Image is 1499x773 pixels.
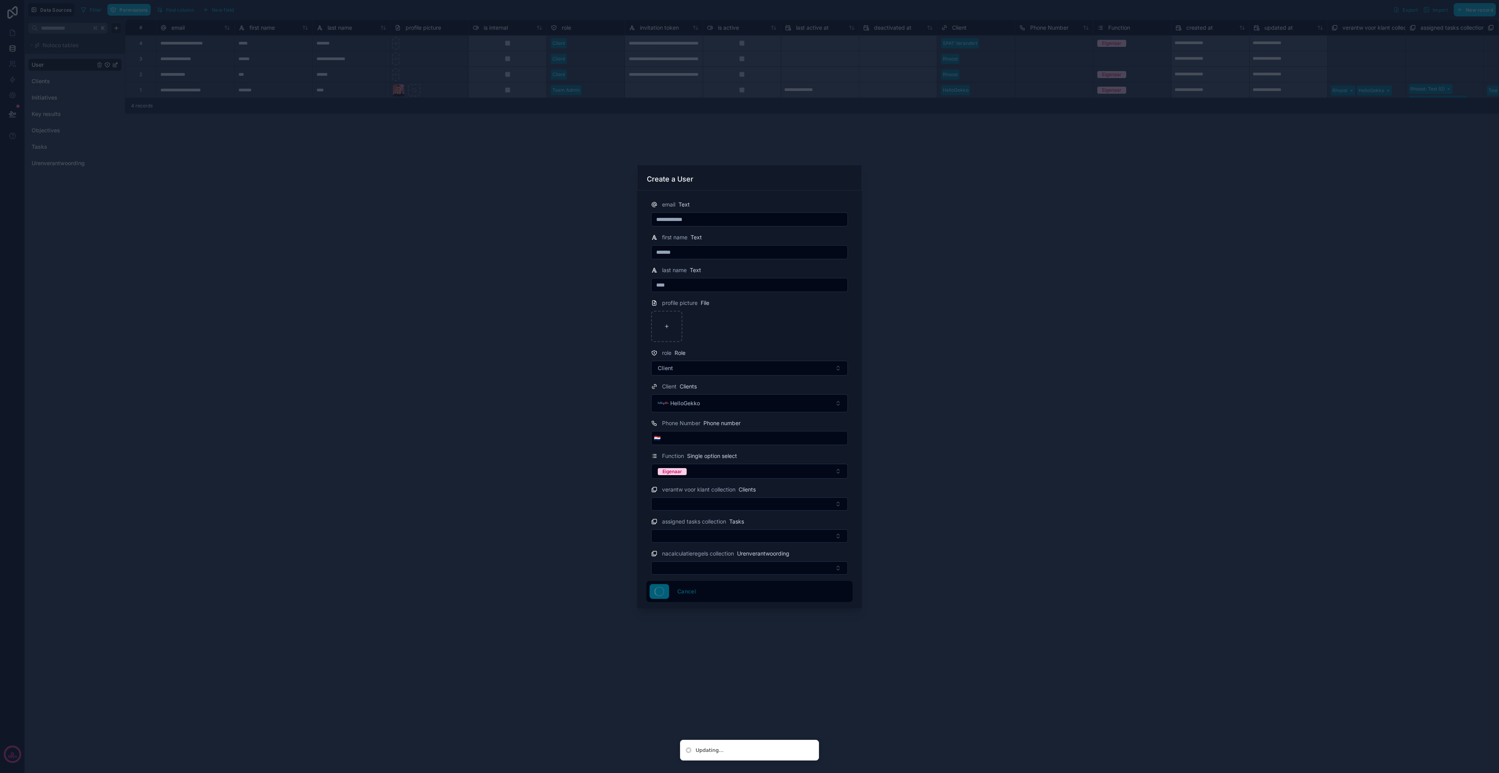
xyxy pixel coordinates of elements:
button: Select Button [651,561,848,575]
span: Function [662,452,684,460]
button: Select Button [651,361,848,376]
span: 🇳🇱 [654,434,660,442]
span: role [662,349,671,357]
button: Select Button [651,497,848,511]
span: Tasks [729,518,744,525]
span: Role [675,349,685,357]
span: Client [658,364,673,372]
span: Phone Number [662,419,700,427]
span: HelloGekko [670,399,700,407]
div: Eigenaar [662,468,682,475]
span: Text [691,233,702,241]
span: Client [662,383,677,390]
span: Clients [739,486,756,493]
span: Urenverantwoording [737,550,789,557]
span: File [701,299,709,307]
div: Updating... [696,746,724,754]
span: Phone number [703,419,741,427]
span: verantw voor klant collection [662,486,735,493]
span: first name [662,233,687,241]
span: Text [678,201,690,208]
button: Select Button [651,394,848,412]
button: Select Button [651,464,848,479]
button: Select Button [651,529,848,543]
span: profile picture [662,299,698,307]
h3: Create a User [647,175,693,184]
span: Text [690,266,701,274]
span: last name [662,266,687,274]
span: Single option select [687,452,737,460]
span: nacalculatieregels collection [662,550,734,557]
button: Select Button [652,431,663,445]
span: assigned tasks collection [662,518,726,525]
span: email [662,201,675,208]
span: Clients [680,383,697,390]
